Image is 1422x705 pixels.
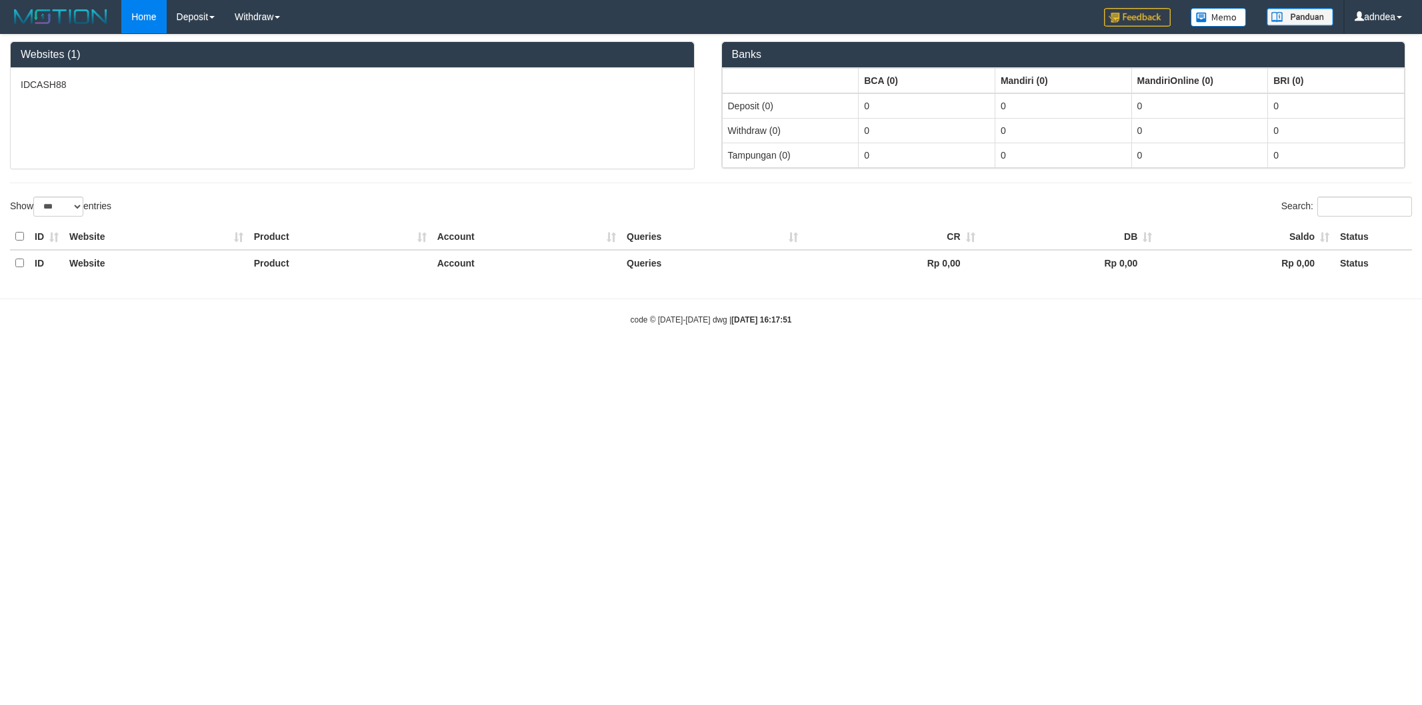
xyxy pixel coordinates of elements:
th: Saldo [1157,224,1335,250]
td: 0 [1268,118,1405,143]
td: 0 [995,143,1131,167]
th: Rp 0,00 [1157,250,1335,276]
td: 0 [859,118,995,143]
th: Status [1335,224,1412,250]
p: IDCASH88 [21,78,684,91]
th: Rp 0,00 [803,250,981,276]
th: Website [64,250,249,276]
th: Group: activate to sort column ascending [1131,68,1268,93]
strong: [DATE] 16:17:51 [731,315,791,325]
td: Tampungan (0) [722,143,859,167]
th: ID [29,224,64,250]
th: Account [432,250,621,276]
img: Feedback.jpg [1104,8,1171,27]
img: MOTION_logo.png [10,7,111,27]
th: Group: activate to sort column ascending [859,68,995,93]
th: Account [432,224,621,250]
img: panduan.png [1267,8,1333,26]
td: 0 [1131,143,1268,167]
th: CR [803,224,981,250]
td: 0 [1131,93,1268,119]
th: Rp 0,00 [981,250,1158,276]
img: Button%20Memo.svg [1191,8,1247,27]
h3: Banks [732,49,1395,61]
th: Status [1335,250,1412,276]
td: 0 [995,93,1131,119]
th: Group: activate to sort column ascending [1268,68,1405,93]
th: Group: activate to sort column ascending [995,68,1131,93]
label: Search: [1281,197,1412,217]
th: DB [981,224,1158,250]
td: Withdraw (0) [722,118,859,143]
td: Deposit (0) [722,93,859,119]
td: 0 [859,143,995,167]
td: 0 [1131,118,1268,143]
select: Showentries [33,197,83,217]
th: Queries [621,224,803,250]
th: Product [249,250,432,276]
th: Product [249,224,432,250]
label: Show entries [10,197,111,217]
h3: Websites (1) [21,49,684,61]
small: code © [DATE]-[DATE] dwg | [631,315,792,325]
th: Queries [621,250,803,276]
td: 0 [859,93,995,119]
td: 0 [1268,143,1405,167]
input: Search: [1317,197,1412,217]
td: 0 [1268,93,1405,119]
th: ID [29,250,64,276]
th: Website [64,224,249,250]
th: Group: activate to sort column ascending [722,68,859,93]
td: 0 [995,118,1131,143]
